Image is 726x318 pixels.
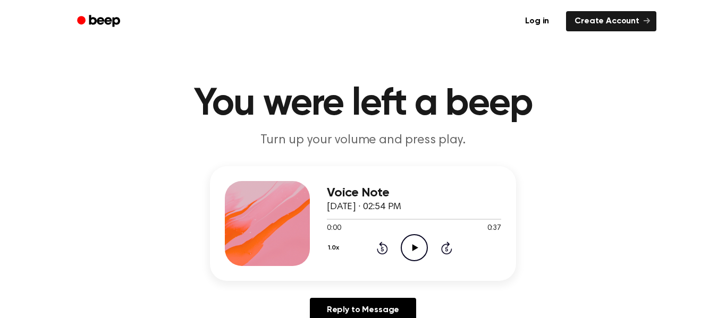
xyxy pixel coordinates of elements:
span: 0:00 [327,223,341,234]
a: Log in [514,9,560,33]
h1: You were left a beep [91,85,635,123]
h3: Voice Note [327,186,501,200]
a: Create Account [566,11,656,31]
button: 1.0x [327,239,343,257]
a: Beep [70,11,130,32]
span: 0:37 [487,223,501,234]
p: Turn up your volume and press play. [159,132,567,149]
span: [DATE] · 02:54 PM [327,202,401,212]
